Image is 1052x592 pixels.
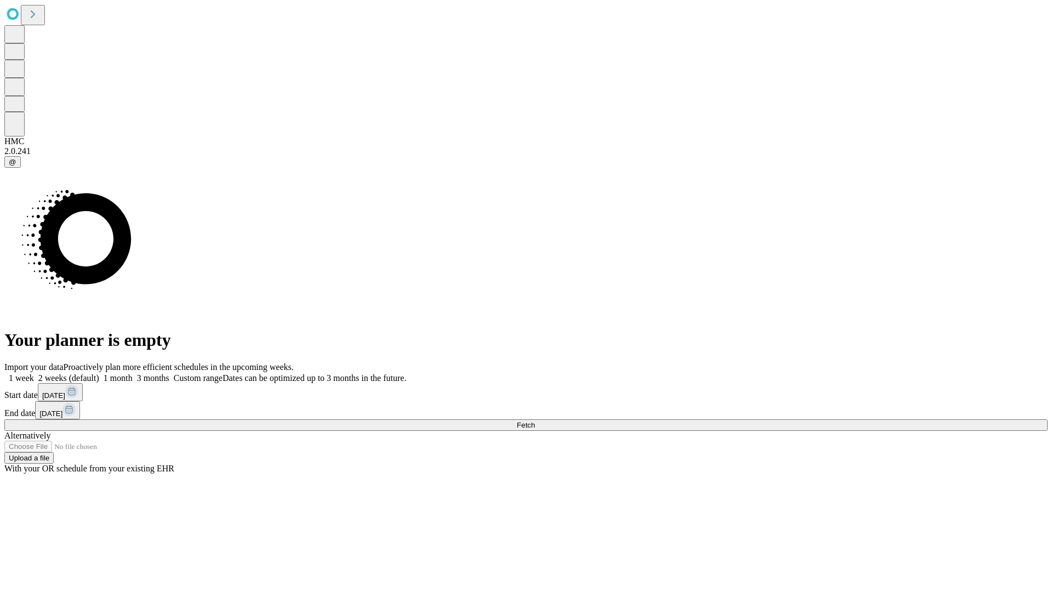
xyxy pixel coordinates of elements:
[4,330,1048,350] h1: Your planner is empty
[4,362,64,372] span: Import your data
[137,373,169,383] span: 3 months
[4,464,174,473] span: With your OR schedule from your existing EHR
[4,383,1048,401] div: Start date
[517,421,535,429] span: Fetch
[4,419,1048,431] button: Fetch
[42,391,65,400] span: [DATE]
[174,373,222,383] span: Custom range
[38,373,99,383] span: 2 weeks (default)
[4,431,50,440] span: Alternatively
[4,136,1048,146] div: HMC
[4,452,54,464] button: Upload a file
[222,373,406,383] span: Dates can be optimized up to 3 months in the future.
[4,401,1048,419] div: End date
[4,156,21,168] button: @
[39,409,62,418] span: [DATE]
[104,373,133,383] span: 1 month
[35,401,80,419] button: [DATE]
[64,362,294,372] span: Proactively plan more efficient schedules in the upcoming weeks.
[9,158,16,166] span: @
[38,383,83,401] button: [DATE]
[9,373,34,383] span: 1 week
[4,146,1048,156] div: 2.0.241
